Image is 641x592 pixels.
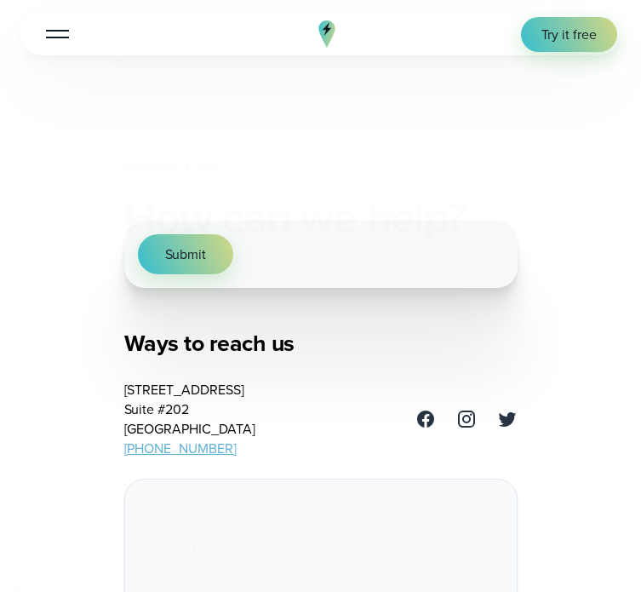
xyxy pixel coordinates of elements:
[124,439,237,458] a: [PHONE_NUMBER]
[541,25,597,44] span: Try it free
[124,380,255,458] address: [STREET_ADDRESS] Suite #202 [GEOGRAPHIC_DATA]
[124,329,518,359] h3: Ways to reach us
[165,244,207,264] span: Submit
[521,17,617,52] a: Try it free
[138,234,234,274] button: Submit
